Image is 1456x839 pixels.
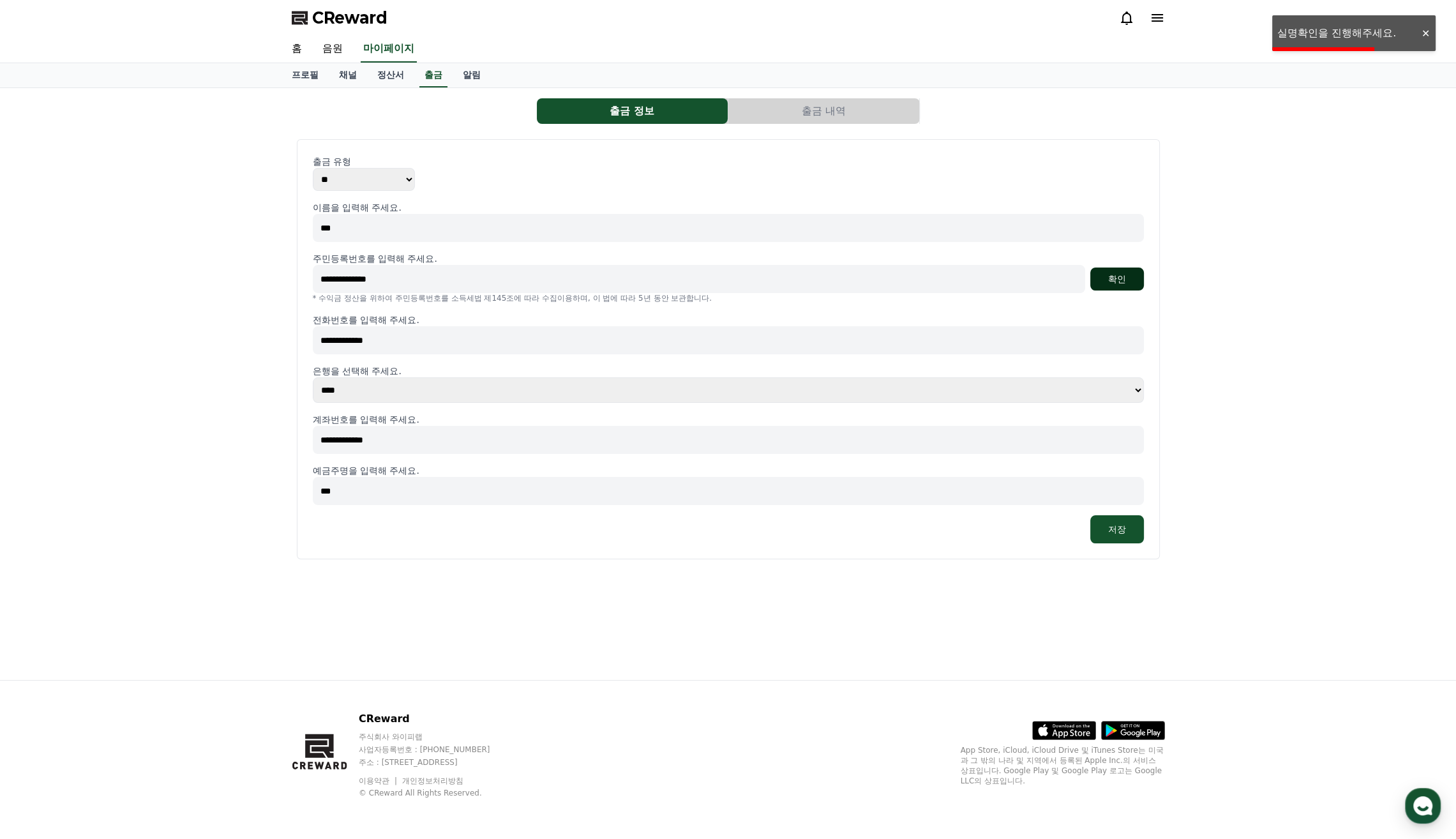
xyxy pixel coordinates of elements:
[359,776,399,785] a: 이용약관
[402,776,463,785] a: 개인정보처리방침
[419,63,447,87] a: 출금
[537,98,728,124] button: 출금 정보
[165,405,245,437] a: 설정
[1090,515,1144,543] button: 저장
[281,63,329,87] a: 프로필
[361,36,417,63] a: 마이페이지
[313,314,1144,326] p: 전화번호를 입력해 주세요.
[359,757,514,767] p: 주소 : [STREET_ADDRESS]
[313,464,1144,477] p: 예금주명을 입력해 주세요.
[453,63,491,87] a: 알림
[313,413,1144,426] p: 계좌번호를 입력해 주세요.
[40,424,48,434] span: 홈
[359,711,514,727] p: CReward
[313,365,1144,377] p: 은행을 선택해 주세요.
[4,405,84,437] a: 홈
[313,293,1144,303] p: * 수익금 정산을 위하여 주민등록번호를 소득세법 제145조에 따라 수집이용하며, 이 법에 따라 5년 동안 보관합니다.
[292,8,387,28] a: CReward
[84,405,165,437] a: 대화
[313,201,1144,214] p: 이름을 입력해 주세요.
[313,252,437,265] p: 주민등록번호를 입력해 주세요.
[312,8,387,28] span: CReward
[281,36,312,63] a: 홈
[197,424,213,434] span: 설정
[1090,268,1144,291] button: 확인
[117,425,132,435] span: 대화
[728,98,919,124] button: 출금 내역
[961,745,1165,786] p: App Store, iCloud, iCloud Drive 및 iTunes Store는 미국과 그 밖의 나라 및 지역에서 등록된 Apple Inc.의 서비스 상표입니다. Goo...
[313,155,1144,168] p: 출금 유형
[359,732,514,742] p: 주식회사 와이피랩
[312,36,353,63] a: 음원
[359,745,514,755] p: 사업자등록번호 : [PHONE_NUMBER]
[329,63,367,87] a: 채널
[359,788,514,798] p: © CReward All Rights Reserved.
[367,63,414,87] a: 정산서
